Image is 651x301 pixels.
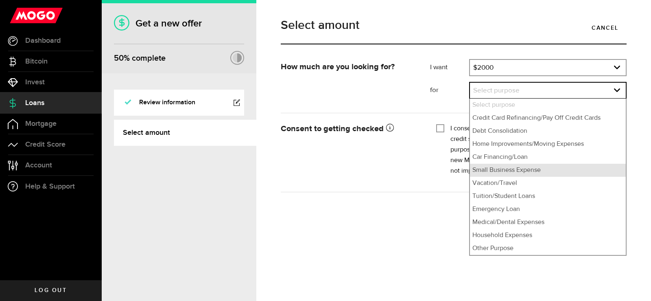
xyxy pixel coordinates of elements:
label: I want [430,63,470,73]
li: Home Improvements/Moving Expenses [470,138,626,151]
li: Tuition/Student Loans [470,190,626,203]
span: Credit Score [25,141,66,148]
li: Debt Consolidation [470,125,626,138]
input: I consent to Mogo using my personal information to get a credit score or report from a credit rep... [436,123,444,132]
li: Medical/Dental Expenses [470,216,626,229]
li: Credit Card Refinancing/Pay Off Credit Cards [470,112,626,125]
li: Car Financing/Loan [470,151,626,164]
button: Open LiveChat chat widget [7,3,31,28]
li: Household Expenses [470,229,626,242]
a: Review information [114,90,244,116]
a: Cancel [583,19,627,36]
span: Loans [25,99,44,107]
span: Dashboard [25,37,61,44]
div: % complete [114,51,166,66]
li: Vacation/Travel [470,177,626,190]
h1: Get a new offer [114,18,244,29]
a: expand select [470,83,626,98]
li: Small Business Expense [470,164,626,177]
a: expand select [470,60,626,75]
span: Account [25,162,52,169]
strong: Consent to getting checked [281,125,394,133]
span: Log out [35,288,67,293]
span: Help & Support [25,183,75,190]
label: I consent to Mogo using my personal information to get a credit score or report from a credit rep... [450,123,620,176]
li: Other Purpose [470,242,626,255]
span: Invest [25,79,45,86]
span: 50 [114,53,124,63]
span: Mortgage [25,120,57,127]
span: Bitcoin [25,58,48,65]
li: Emergency Loan [470,203,626,216]
li: Select purpose [470,99,626,112]
strong: How much are you looking for? [281,63,395,71]
h1: Select amount [281,19,627,31]
a: Select amount [114,120,256,146]
label: for [430,86,470,95]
